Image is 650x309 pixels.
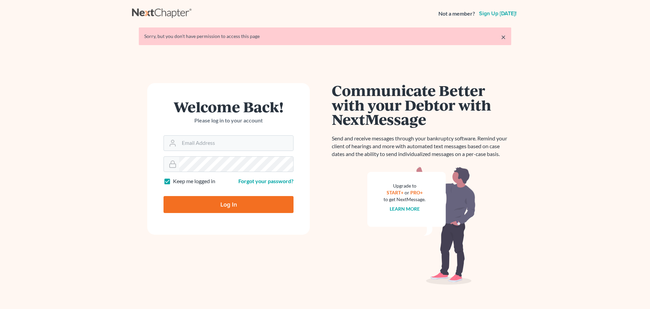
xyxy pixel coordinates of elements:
div: Upgrade to [384,182,426,189]
p: Send and receive messages through your bankruptcy software. Remind your client of hearings and mo... [332,135,511,158]
p: Please log in to your account [164,117,294,124]
img: nextmessage_bg-59042aed3d76b12b5cd301f8e5b87938c9018125f34e5fa2b7a6b67550977c72.svg [367,166,476,285]
h1: Welcome Back! [164,99,294,114]
a: PRO+ [410,190,423,195]
a: START+ [387,190,404,195]
div: Sorry, but you don't have permission to access this page [144,33,506,40]
span: or [405,190,409,195]
h1: Communicate Better with your Debtor with NextMessage [332,83,511,127]
a: Forgot your password? [238,178,294,184]
input: Email Address [179,136,293,151]
div: to get NextMessage. [384,196,426,203]
input: Log In [164,196,294,213]
a: Sign up [DATE]! [478,11,518,16]
label: Keep me logged in [173,177,215,185]
a: Learn more [390,206,420,212]
strong: Not a member? [438,10,475,18]
a: × [501,33,506,41]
